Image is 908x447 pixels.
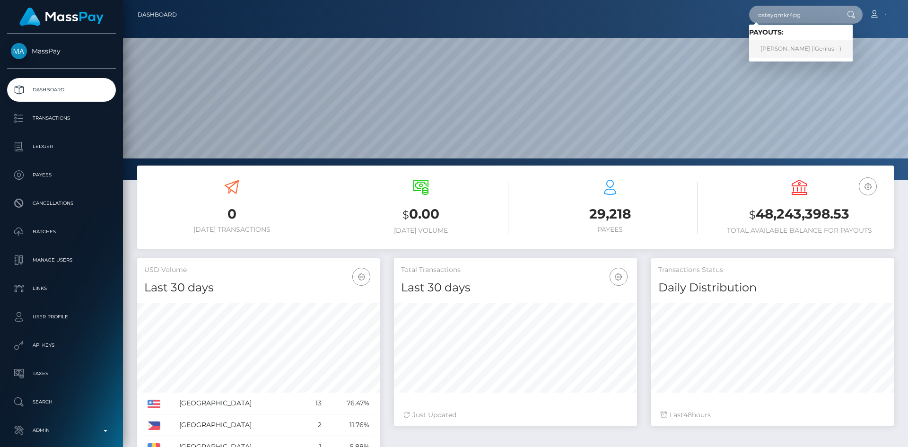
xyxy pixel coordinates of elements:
[144,280,373,296] h4: Last 30 days
[176,393,305,414] td: [GEOGRAPHIC_DATA]
[7,220,116,244] a: Batches
[7,248,116,272] a: Manage Users
[712,205,887,224] h3: 48,243,398.53
[11,83,112,97] p: Dashboard
[749,40,853,58] a: [PERSON_NAME] (iGenius - )
[7,419,116,442] a: Admin
[144,205,319,223] h3: 0
[11,367,112,381] p: Taxes
[7,163,116,187] a: Payees
[7,47,116,55] span: MassPay
[11,225,112,239] p: Batches
[7,305,116,329] a: User Profile
[19,8,104,26] img: MassPay Logo
[11,423,112,438] p: Admin
[401,280,629,296] h4: Last 30 days
[11,281,112,296] p: Links
[7,78,116,102] a: Dashboard
[148,421,160,430] img: PH.png
[7,362,116,386] a: Taxes
[11,168,112,182] p: Payees
[402,208,409,221] small: $
[523,205,698,223] h3: 29,218
[11,140,112,154] p: Ledger
[11,253,112,267] p: Manage Users
[144,226,319,234] h6: [DATE] Transactions
[11,395,112,409] p: Search
[144,265,373,275] h5: USD Volume
[661,410,884,420] div: Last hours
[749,6,838,24] input: Search...
[11,111,112,125] p: Transactions
[7,390,116,414] a: Search
[401,265,629,275] h5: Total Transactions
[333,205,508,224] h3: 0.00
[11,338,112,352] p: API Keys
[11,43,27,59] img: MassPay
[11,310,112,324] p: User Profile
[7,277,116,300] a: Links
[304,414,325,436] td: 2
[658,265,887,275] h5: Transactions Status
[658,280,887,296] h4: Daily Distribution
[7,106,116,130] a: Transactions
[11,196,112,210] p: Cancellations
[325,414,373,436] td: 11.76%
[403,410,627,420] div: Just Updated
[749,208,756,221] small: $
[749,28,853,36] h6: Payouts:
[7,135,116,158] a: Ledger
[523,226,698,234] h6: Payees
[712,227,887,235] h6: Total Available Balance for Payouts
[683,411,692,419] span: 48
[304,393,325,414] td: 13
[176,414,305,436] td: [GEOGRAPHIC_DATA]
[7,333,116,357] a: API Keys
[148,400,160,408] img: US.png
[325,393,373,414] td: 76.47%
[138,5,177,25] a: Dashboard
[333,227,508,235] h6: [DATE] Volume
[7,192,116,215] a: Cancellations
